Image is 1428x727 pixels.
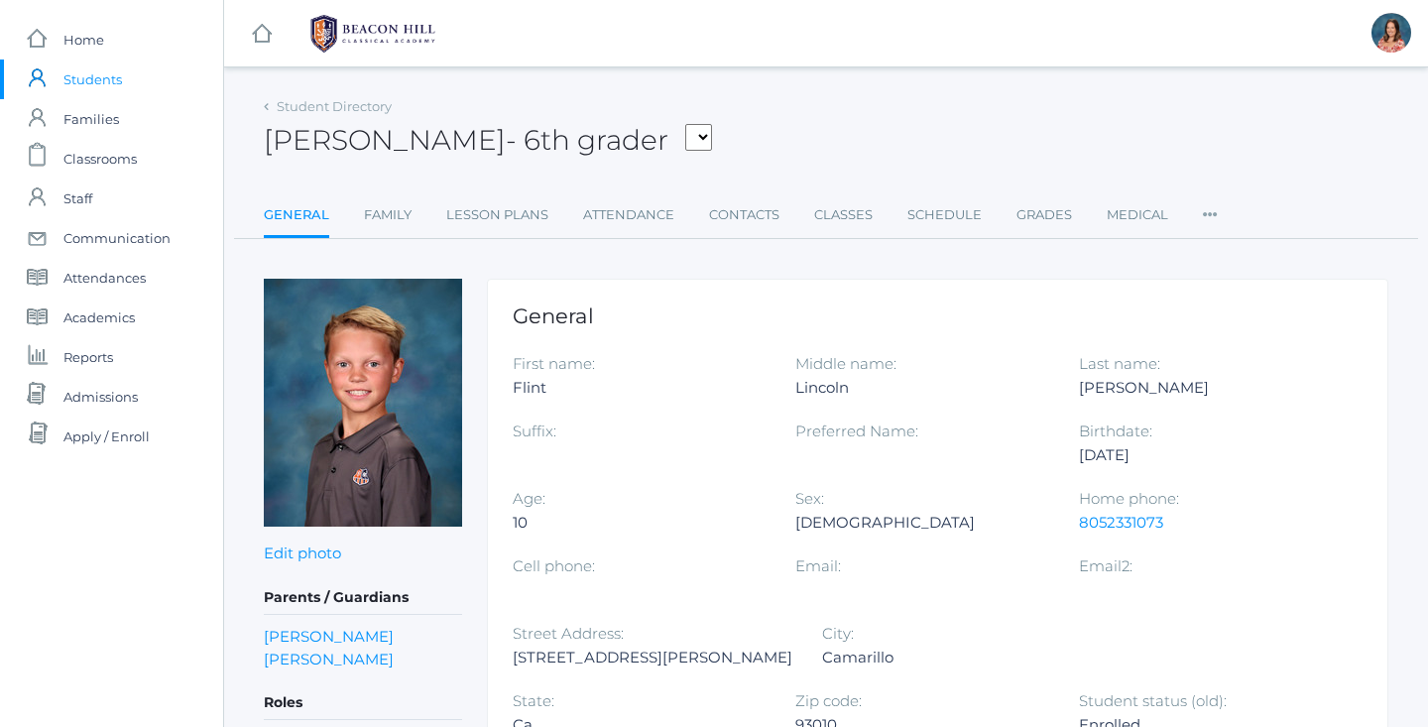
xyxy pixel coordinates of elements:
span: Communication [63,218,171,258]
h1: General [513,304,1363,327]
label: First name: [513,354,595,373]
a: Lesson Plans [446,195,548,235]
a: [PERSON_NAME] [264,648,394,670]
span: Apply / Enroll [63,417,150,456]
h2: [PERSON_NAME] [264,125,712,156]
label: Zip code: [795,691,862,710]
span: Attendances [63,258,146,298]
div: Camarillo [822,646,1075,669]
label: Cell phone: [513,556,595,575]
div: Flint [513,376,766,400]
span: Students [63,60,122,99]
a: [PERSON_NAME] [264,625,394,648]
label: Email: [795,556,841,575]
div: [PERSON_NAME] [1079,376,1332,400]
label: City: [822,624,854,643]
span: Classrooms [63,139,137,179]
label: Student status (old): [1079,691,1227,710]
span: - 6th grader [506,123,668,157]
label: Preferred Name: [795,422,918,440]
label: Birthdate: [1079,422,1152,440]
a: Family [364,195,412,235]
a: 8052331073 [1079,513,1163,532]
a: Edit photo [264,544,341,562]
span: Staff [63,179,92,218]
label: Last name: [1079,354,1160,373]
label: State: [513,691,554,710]
label: Home phone: [1079,489,1179,508]
h5: Parents / Guardians [264,581,462,615]
label: Email2: [1079,556,1132,575]
img: Flint Lee [264,279,462,527]
div: [DEMOGRAPHIC_DATA] [795,511,1048,535]
div: [STREET_ADDRESS][PERSON_NAME] [513,646,792,669]
label: Sex: [795,489,824,508]
a: General [264,195,329,238]
label: Age: [513,489,545,508]
label: Street Address: [513,624,624,643]
img: BHCALogos-05-308ed15e86a5a0abce9b8dd61676a3503ac9727e845dece92d48e8588c001991.png [298,9,447,59]
h5: Roles [264,686,462,720]
a: Schedule [907,195,982,235]
span: Admissions [63,377,138,417]
label: Middle name: [795,354,896,373]
span: Academics [63,298,135,337]
div: Jennifer Jenkins [1371,13,1411,53]
span: Families [63,99,119,139]
div: 10 [513,511,766,535]
span: Reports [63,337,113,377]
a: Grades [1016,195,1072,235]
div: [DATE] [1079,443,1332,467]
a: Medical [1107,195,1168,235]
a: Attendance [583,195,674,235]
a: Student Directory [277,98,392,114]
span: Home [63,20,104,60]
a: Classes [814,195,873,235]
div: Lincoln [795,376,1048,400]
a: Contacts [709,195,779,235]
label: Suffix: [513,422,556,440]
